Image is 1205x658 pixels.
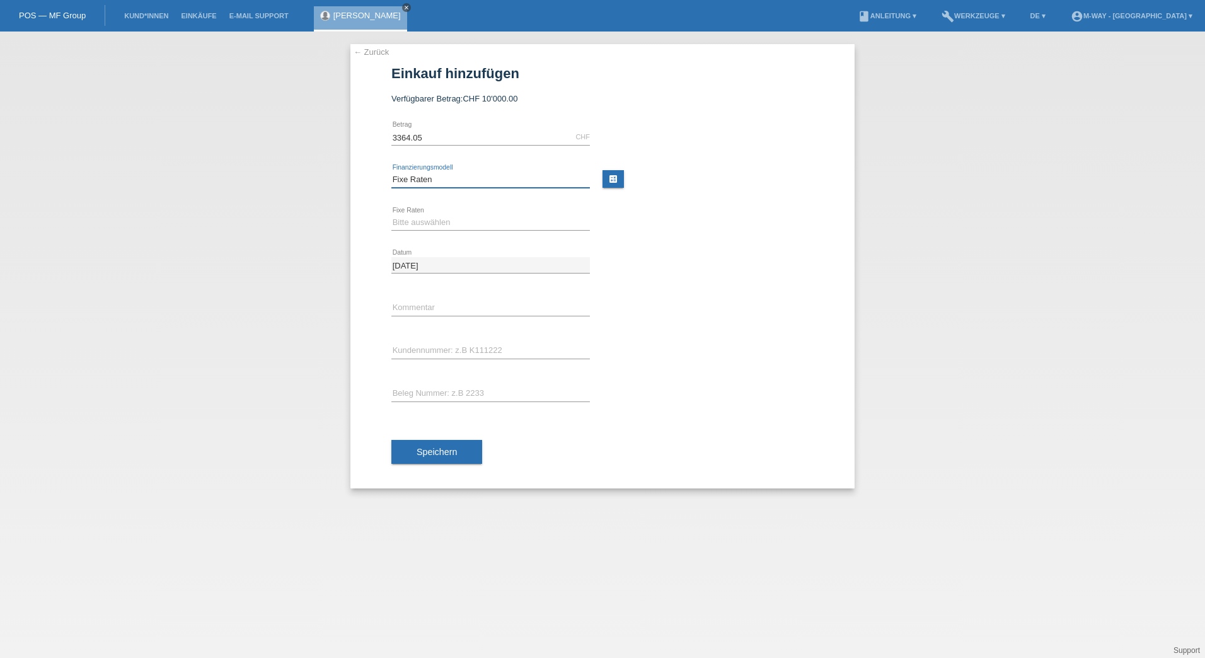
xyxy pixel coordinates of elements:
[1071,10,1083,23] i: account_circle
[333,11,401,20] a: [PERSON_NAME]
[942,10,954,23] i: build
[175,12,222,20] a: Einkäufe
[19,11,86,20] a: POS — MF Group
[575,133,590,141] div: CHF
[602,170,624,188] a: calculate
[851,12,923,20] a: bookAnleitung ▾
[417,447,457,457] span: Speichern
[118,12,175,20] a: Kund*innen
[608,174,618,184] i: calculate
[463,94,517,103] span: CHF 10'000.00
[391,94,814,103] div: Verfügbarer Betrag:
[935,12,1012,20] a: buildWerkzeuge ▾
[1173,646,1200,655] a: Support
[223,12,295,20] a: E-Mail Support
[391,66,814,81] h1: Einkauf hinzufügen
[1064,12,1199,20] a: account_circlem-way - [GEOGRAPHIC_DATA] ▾
[354,47,389,57] a: ← Zurück
[402,3,411,12] a: close
[391,440,482,464] button: Speichern
[1024,12,1052,20] a: DE ▾
[403,4,410,11] i: close
[858,10,870,23] i: book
